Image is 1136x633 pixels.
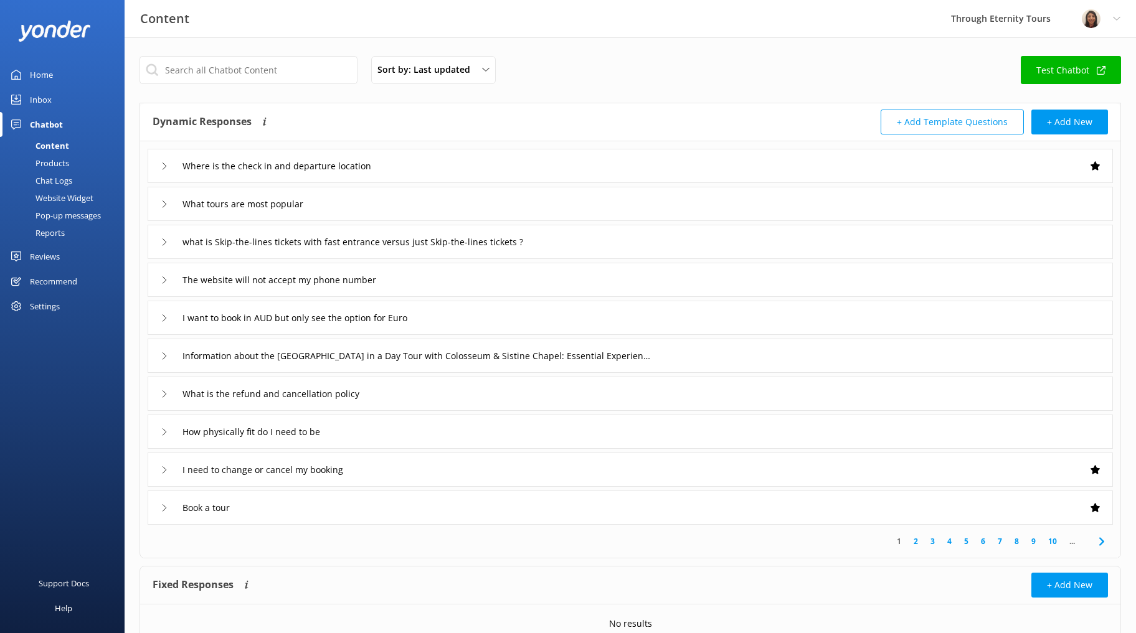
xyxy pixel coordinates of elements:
a: Test Chatbot [1021,56,1121,84]
input: Search all Chatbot Content [140,56,357,84]
a: Pop-up messages [7,207,125,224]
button: + Add New [1031,110,1108,134]
p: No results [609,617,652,631]
div: Home [30,62,53,87]
a: 7 [992,535,1008,547]
div: Reports [7,224,65,241]
div: Chatbot [30,112,63,137]
img: 725-1755267273.png [1082,9,1100,28]
button: + Add New [1031,573,1108,598]
div: Settings [30,294,60,319]
button: + Add Template Questions [881,110,1024,134]
a: 9 [1025,535,1042,547]
a: Content [7,137,125,154]
a: Reports [7,224,125,241]
a: Products [7,154,125,172]
a: 3 [924,535,941,547]
div: Support Docs [39,571,89,596]
div: Content [7,137,69,154]
a: 5 [958,535,975,547]
div: Recommend [30,269,77,294]
a: 1 [891,535,907,547]
a: Website Widget [7,189,125,207]
a: 6 [975,535,992,547]
a: 10 [1042,535,1063,547]
a: 8 [1008,535,1025,547]
h4: Dynamic Responses [153,110,252,134]
div: Inbox [30,87,52,112]
div: Chat Logs [7,172,72,189]
span: Sort by: Last updated [377,63,478,77]
div: Website Widget [7,189,93,207]
span: ... [1063,535,1081,547]
div: Reviews [30,244,60,269]
a: 4 [941,535,958,547]
img: yonder-white-logo.png [19,21,90,41]
a: Chat Logs [7,172,125,189]
h3: Content [140,9,189,29]
h4: Fixed Responses [153,573,234,598]
a: 2 [907,535,924,547]
div: Pop-up messages [7,207,101,224]
div: Help [55,596,72,621]
div: Products [7,154,69,172]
